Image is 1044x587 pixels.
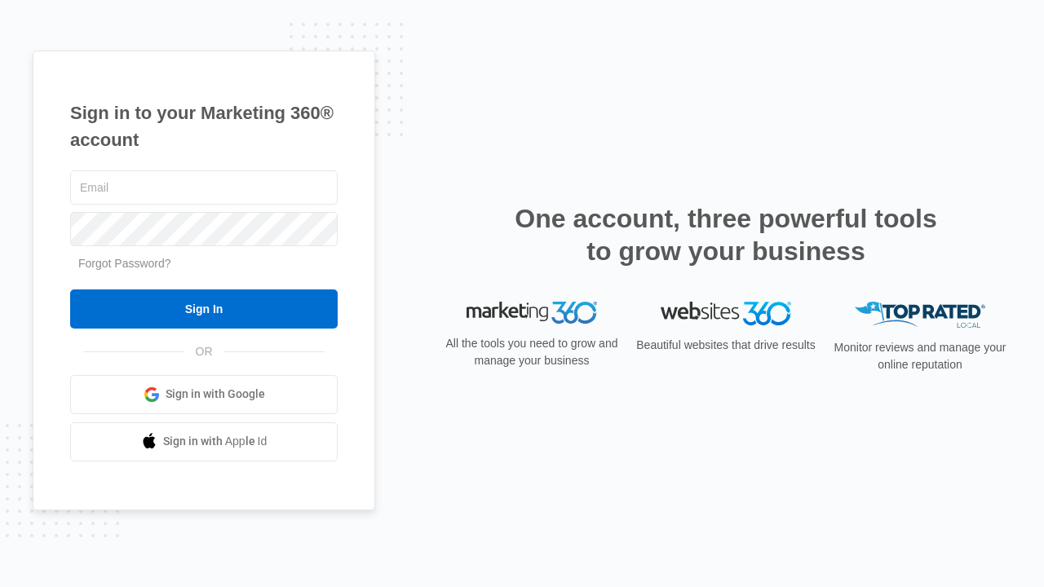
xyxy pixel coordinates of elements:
[440,335,623,369] p: All the tools you need to grow and manage your business
[661,302,791,325] img: Websites 360
[70,170,338,205] input: Email
[78,257,171,270] a: Forgot Password?
[70,375,338,414] a: Sign in with Google
[510,202,942,267] h2: One account, three powerful tools to grow your business
[855,302,985,329] img: Top Rated Local
[829,339,1011,373] p: Monitor reviews and manage your online reputation
[635,337,817,354] p: Beautiful websites that drive results
[166,386,265,403] span: Sign in with Google
[70,422,338,461] a: Sign in with Apple Id
[70,99,338,153] h1: Sign in to your Marketing 360® account
[163,433,268,450] span: Sign in with Apple Id
[184,343,224,360] span: OR
[467,302,597,324] img: Marketing 360
[70,289,338,329] input: Sign In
